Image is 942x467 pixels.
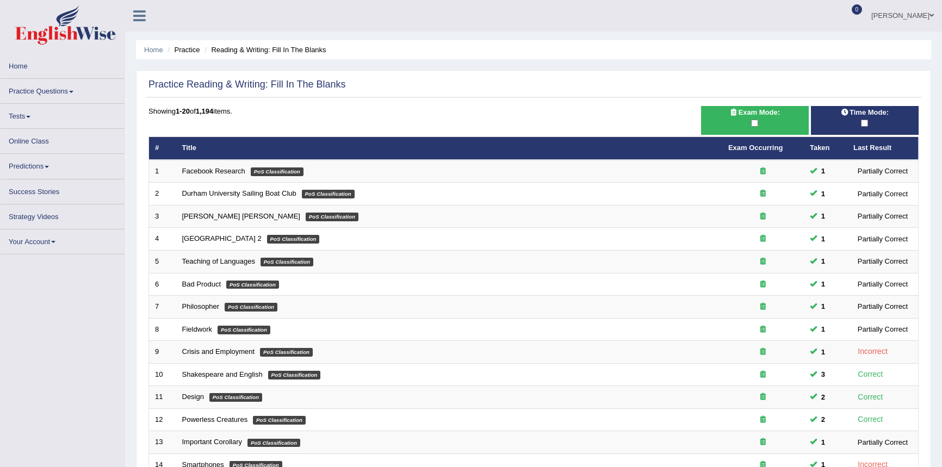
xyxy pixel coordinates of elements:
a: Design [182,393,204,401]
span: You can still take this question [817,323,829,335]
span: You can still take this question [817,414,829,425]
th: Title [176,137,722,160]
span: 0 [852,4,863,15]
em: PoS Classification [306,213,358,221]
a: Philosopher [182,302,220,310]
em: PoS Classification [218,326,270,334]
div: Exam occurring question [728,211,798,222]
em: PoS Classification [253,416,306,425]
em: PoS Classification [261,258,313,266]
em: PoS Classification [225,303,277,312]
td: 11 [149,386,176,409]
div: Partially Correct [853,233,912,245]
td: 1 [149,160,176,183]
td: 9 [149,341,176,364]
a: Teaching of Languages [182,257,255,265]
a: Bad Product [182,280,221,288]
div: Correct [853,391,888,403]
a: Important Corollary [182,438,243,446]
a: Your Account [1,229,125,251]
span: Exam Mode: [725,107,784,118]
span: You can still take this question [817,391,829,403]
div: Correct [853,413,888,426]
a: Online Class [1,129,125,150]
div: Exam occurring question [728,279,798,290]
div: Exam occurring question [728,392,798,402]
div: Correct [853,368,888,381]
a: Success Stories [1,179,125,201]
div: Partially Correct [853,256,912,267]
div: Show exams occurring in exams [701,106,809,135]
a: Facebook Research [182,167,245,175]
th: Taken [804,137,847,160]
a: Durham University Sailing Boat Club [182,189,296,197]
div: Exam occurring question [728,302,798,312]
div: Exam occurring question [728,325,798,335]
div: Showing of items. [148,106,919,116]
a: Practice Questions [1,79,125,100]
em: PoS Classification [209,393,262,402]
span: Time Mode: [836,107,893,118]
em: PoS Classification [268,371,321,379]
a: Strategy Videos [1,204,125,226]
a: Tests [1,104,125,125]
span: You can still take this question [817,165,829,177]
em: PoS Classification [226,281,279,289]
em: PoS Classification [247,439,300,447]
td: 13 [149,431,176,454]
em: PoS Classification [267,235,320,244]
a: Home [144,46,163,54]
div: Partially Correct [853,437,912,448]
td: 3 [149,205,176,228]
span: You can still take this question [817,278,829,290]
div: Partially Correct [853,210,912,222]
td: 12 [149,408,176,431]
a: Powerless Creatures [182,415,248,424]
div: Partially Correct [853,278,912,290]
td: 4 [149,228,176,251]
div: Exam occurring question [728,347,798,357]
em: PoS Classification [251,167,303,176]
h2: Practice Reading & Writing: Fill In The Blanks [148,79,346,90]
a: Crisis and Employment [182,347,255,356]
a: Fieldwork [182,325,213,333]
b: 1,194 [196,107,214,115]
td: 5 [149,250,176,273]
a: Shakespeare and English [182,370,263,378]
div: Exam occurring question [728,437,798,447]
li: Practice [165,45,200,55]
td: 10 [149,363,176,386]
li: Reading & Writing: Fill In The Blanks [202,45,326,55]
div: Exam occurring question [728,234,798,244]
div: Partially Correct [853,165,912,177]
span: You can still take this question [817,256,829,267]
span: You can still take this question [817,233,829,245]
div: Partially Correct [853,323,912,335]
th: # [149,137,176,160]
em: PoS Classification [260,348,313,357]
td: 2 [149,183,176,206]
div: Partially Correct [853,301,912,312]
span: You can still take this question [817,301,829,312]
span: You can still take this question [817,346,829,358]
a: [PERSON_NAME] [PERSON_NAME] [182,212,300,220]
span: You can still take this question [817,188,829,200]
span: You can still take this question [817,369,829,380]
a: Home [1,54,125,75]
div: Exam occurring question [728,415,798,425]
div: Exam occurring question [728,370,798,380]
th: Last Result [847,137,919,160]
b: 1-20 [176,107,190,115]
div: Exam occurring question [728,189,798,199]
a: Exam Occurring [728,144,783,152]
td: 6 [149,273,176,296]
td: 7 [149,296,176,319]
div: Exam occurring question [728,257,798,267]
a: [GEOGRAPHIC_DATA] 2 [182,234,262,242]
div: Incorrect [853,345,892,358]
span: You can still take this question [817,210,829,222]
div: Partially Correct [853,188,912,200]
a: Predictions [1,154,125,175]
span: You can still take this question [817,437,829,448]
div: Exam occurring question [728,166,798,177]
